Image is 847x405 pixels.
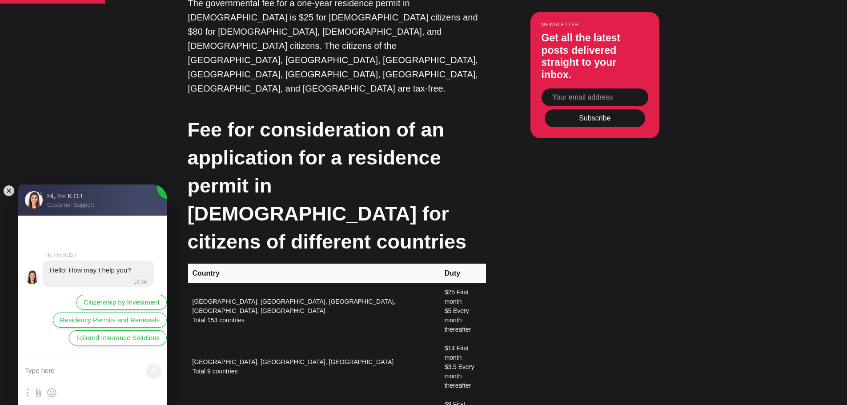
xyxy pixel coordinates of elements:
[76,333,160,343] span: Tailored Insurance Solutions
[188,339,439,395] td: [GEOGRAPHIC_DATA], [GEOGRAPHIC_DATA], [GEOGRAPHIC_DATA] Total 9 countries
[542,22,648,27] small: Newsletter
[188,264,439,283] th: Country
[84,297,160,307] span: Citizenship by Investment
[25,270,39,284] jdiv: Hi, I'm K.D.!
[43,261,154,287] jdiv: 17.09.25 13:34:24
[439,339,486,395] td: $14 First month $3.5 Every month thereafter
[545,109,645,127] button: Subscribe
[60,315,160,325] span: Residency Permits and Renewals
[439,283,486,339] td: $25 First month $5 Every month thereafter
[131,279,147,285] jdiv: 13:34
[542,32,648,81] h3: Get all the latest posts delivered straight to your inbox.
[439,264,486,283] th: Duty
[50,266,131,274] jdiv: Hello! How may I help you?
[188,116,486,256] h2: Fee for consideration of an application for a residence permit in [DEMOGRAPHIC_DATA] for citizens...
[542,88,648,106] input: Your email address
[188,283,439,339] td: [GEOGRAPHIC_DATA], [GEOGRAPHIC_DATA], [GEOGRAPHIC_DATA], [GEOGRAPHIC_DATA], [GEOGRAPHIC_DATA] Tot...
[45,252,161,258] jdiv: Hi, I'm K.D.!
